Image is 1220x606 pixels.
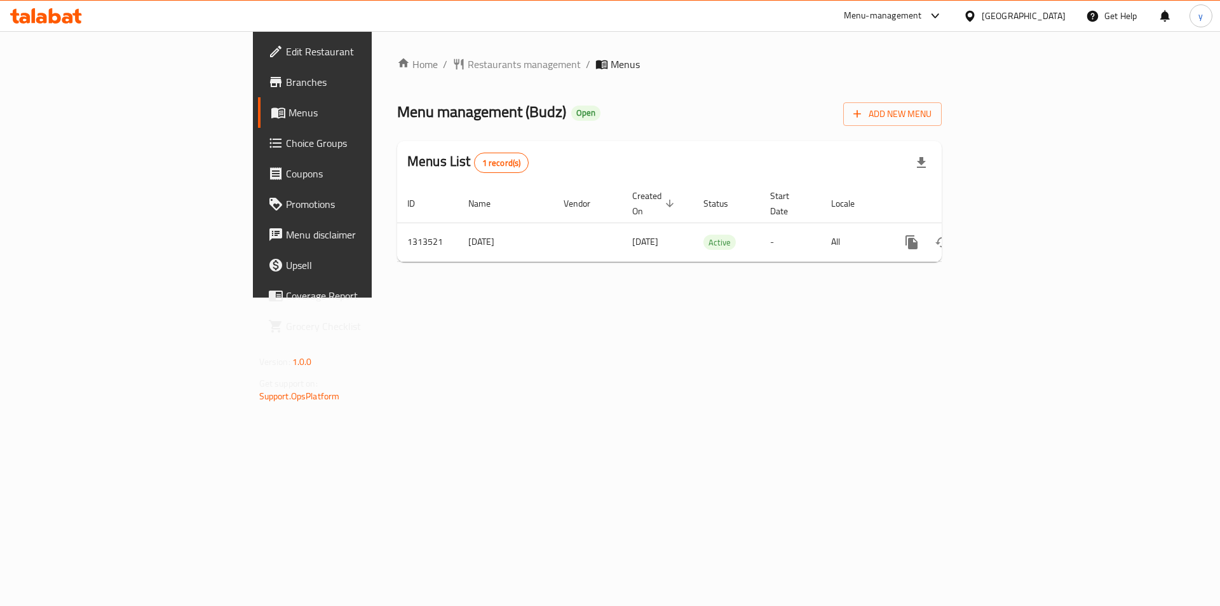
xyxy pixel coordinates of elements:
[468,57,581,72] span: Restaurants management
[452,57,581,72] a: Restaurants management
[258,311,457,341] a: Grocery Checklist
[1198,9,1203,23] span: y
[397,57,942,72] nav: breadcrumb
[397,184,1029,262] table: enhanced table
[703,235,736,250] div: Active
[703,196,745,211] span: Status
[286,288,447,303] span: Coverage Report
[288,105,447,120] span: Menus
[258,280,457,311] a: Coverage Report
[564,196,607,211] span: Vendor
[703,235,736,250] span: Active
[853,106,932,122] span: Add New Menu
[259,375,318,392] span: Get support on:
[611,57,640,72] span: Menus
[586,57,590,72] li: /
[286,44,447,59] span: Edit Restaurant
[886,184,1029,223] th: Actions
[632,188,678,219] span: Created On
[286,166,447,181] span: Coupons
[770,188,806,219] span: Start Date
[982,9,1066,23] div: [GEOGRAPHIC_DATA]
[844,8,922,24] div: Menu-management
[258,36,457,67] a: Edit Restaurant
[897,227,927,258] button: more
[286,74,447,90] span: Branches
[258,97,457,128] a: Menus
[474,153,529,173] div: Total records count
[475,157,529,169] span: 1 record(s)
[906,148,937,178] div: Export file
[286,258,447,273] span: Upsell
[258,158,457,189] a: Coupons
[397,97,566,126] span: Menu management ( Budz )
[632,233,658,250] span: [DATE]
[407,196,431,211] span: ID
[843,102,942,126] button: Add New Menu
[760,223,821,261] td: -
[571,107,600,118] span: Open
[292,354,312,370] span: 1.0.0
[286,135,447,151] span: Choice Groups
[259,388,340,404] a: Support.OpsPlatform
[927,227,958,258] button: Change Status
[468,196,507,211] span: Name
[458,223,553,261] td: [DATE]
[258,219,457,250] a: Menu disclaimer
[821,223,886,261] td: All
[286,196,447,212] span: Promotions
[831,196,871,211] span: Locale
[258,67,457,97] a: Branches
[259,354,290,370] span: Version:
[258,128,457,158] a: Choice Groups
[571,106,600,121] div: Open
[407,152,529,173] h2: Menus List
[286,319,447,334] span: Grocery Checklist
[258,250,457,280] a: Upsell
[258,189,457,219] a: Promotions
[286,227,447,242] span: Menu disclaimer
